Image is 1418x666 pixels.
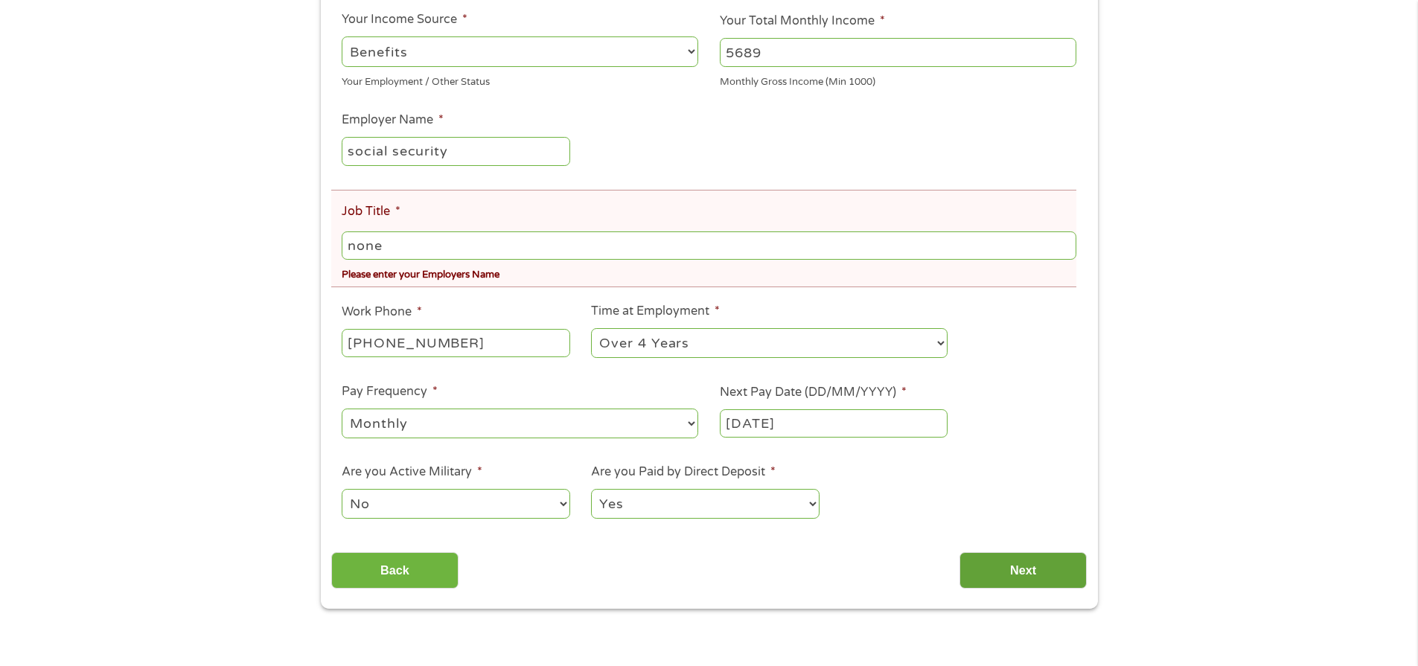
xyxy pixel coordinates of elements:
[342,304,422,320] label: Work Phone
[331,552,459,589] input: Back
[720,38,1076,66] input: 1800
[720,13,885,29] label: Your Total Monthly Income
[342,69,698,89] div: Your Employment / Other Status
[342,384,438,400] label: Pay Frequency
[591,464,776,480] label: Are you Paid by Direct Deposit
[959,552,1087,589] input: Next
[342,329,569,357] input: (231) 754-4010
[342,204,400,220] label: Job Title
[720,409,948,438] input: ---Click Here for Calendar ---
[342,112,444,128] label: Employer Name
[591,304,720,319] label: Time at Employment
[342,263,1076,283] div: Please enter your Employers Name
[342,137,569,165] input: Walmart
[342,12,467,28] label: Your Income Source
[720,385,907,400] label: Next Pay Date (DD/MM/YYYY)
[342,464,482,480] label: Are you Active Military
[720,69,1076,89] div: Monthly Gross Income (Min 1000)
[342,231,1076,260] input: Cashier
